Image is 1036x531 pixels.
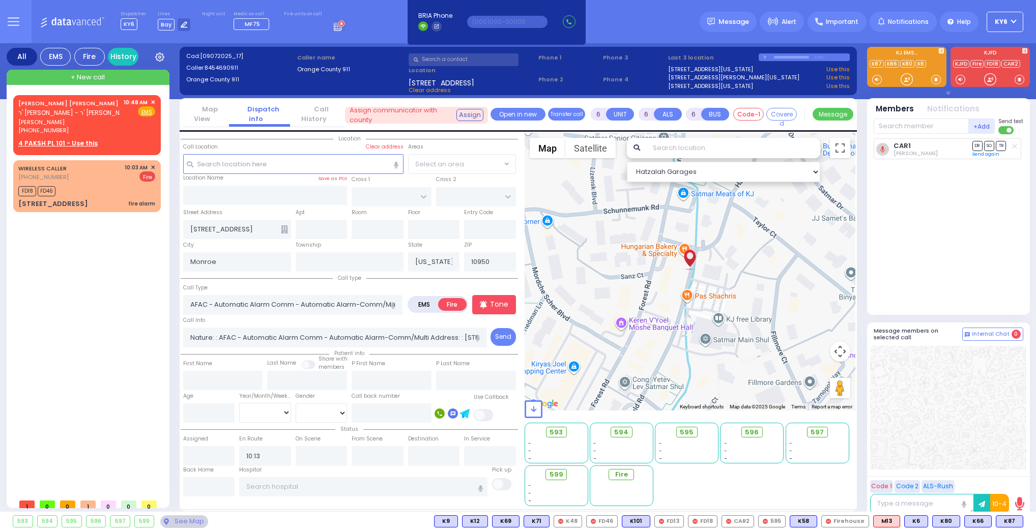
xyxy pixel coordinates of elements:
[151,163,155,172] span: ✕
[415,159,464,169] span: Select an area
[527,397,561,410] img: Google
[969,119,995,134] button: +Add
[654,515,684,527] div: FD13
[80,500,96,508] span: 1
[183,209,222,217] label: Street Address
[524,515,550,527] div: K71
[110,516,130,527] div: 597
[998,117,1023,125] span: Send text
[668,65,753,74] a: [STREET_ADDRESS][US_STATE]
[205,64,238,72] span: 8454690911
[160,515,208,528] div: See map
[528,447,531,455] span: -
[745,427,759,437] span: 596
[867,50,946,57] label: KJ EMS...
[234,11,272,17] label: Medic on call
[565,138,616,158] button: Show satellite imagery
[701,108,729,121] button: BUS
[895,480,920,493] button: Code 2
[826,65,850,74] a: Use this
[464,241,472,249] label: ZIP
[606,108,634,121] button: UNIT
[194,104,218,124] a: Map View
[528,497,531,505] span: -
[408,209,420,217] label: Floor
[18,108,135,117] span: ר' [PERSON_NAME] - ר' [PERSON_NAME]
[990,494,1009,514] button: 10-4
[668,53,759,62] label: Last 3 location
[615,469,628,480] span: Fire
[659,519,664,524] img: red-radio-icon.svg
[18,99,119,107] a: [PERSON_NAME] [PERSON_NAME]
[492,515,520,527] div: BLS
[183,241,194,249] label: City
[622,515,650,527] div: K101
[813,108,853,121] button: Message
[985,60,1000,68] a: FD18
[7,48,37,66] div: All
[766,108,797,121] button: Covered
[718,17,749,27] span: Message
[464,435,490,443] label: In Service
[528,455,531,462] span: -
[436,175,456,184] label: Cross 2
[409,78,474,86] span: [STREET_ADDRESS]
[528,439,531,447] span: -
[18,173,69,181] span: [PHONE_NUMBER]
[528,482,531,489] span: -
[38,186,55,196] span: FD46
[688,515,717,527] div: FD18
[932,515,960,527] div: K80
[434,515,458,527] div: K9
[245,20,260,28] span: MF75
[558,519,563,524] img: red-radio-icon.svg
[319,355,348,363] small: Share with
[350,105,455,125] span: Assign communicator with county
[121,500,136,508] span: 0
[524,515,550,527] div: BLS
[18,139,98,147] u: 4 PAKSH PL 101 - Use this
[722,515,754,527] div: CAR2
[591,519,596,524] img: red-radio-icon.svg
[707,18,715,25] img: message.svg
[538,53,600,62] span: Phone 1
[200,52,243,60] span: [09072025_17]
[18,126,69,134] span: [PHONE_NUMBER]
[492,466,511,474] label: Pick up
[121,11,146,17] label: Dispatcher
[830,341,850,362] button: Map camera controls
[408,241,422,249] label: State
[183,174,223,182] label: Location Name
[538,75,600,84] span: Phone 2
[586,515,618,527] div: FD46
[239,466,262,474] label: Hospital
[996,515,1023,527] div: BLS
[894,142,911,150] a: CAR1
[158,19,175,31] span: Bay
[186,75,294,84] label: Orange County 911
[151,98,155,107] span: ✕
[550,427,563,437] span: 593
[158,11,191,17] label: Lines
[998,125,1015,135] label: Turn off text
[962,328,1023,341] button: Internal Chat 0
[436,360,470,368] label: P Last Name
[996,141,1006,151] span: TR
[876,103,914,115] button: Members
[915,60,926,68] a: K6
[530,138,565,158] button: Show street map
[333,135,366,142] span: Location
[951,50,1030,57] label: KJFD
[733,108,764,121] button: Code-1
[462,515,488,527] div: K12
[183,435,208,443] label: Assigned
[874,119,969,134] input: Search member
[668,73,799,82] a: [STREET_ADDRESS][PERSON_NAME][US_STATE]
[659,447,662,455] span: -
[885,60,899,68] a: K66
[622,515,650,527] div: BLS
[964,515,992,527] div: BLS
[964,515,992,527] div: K66
[965,332,970,337] img: comment-alt.png
[782,17,796,26] span: Alert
